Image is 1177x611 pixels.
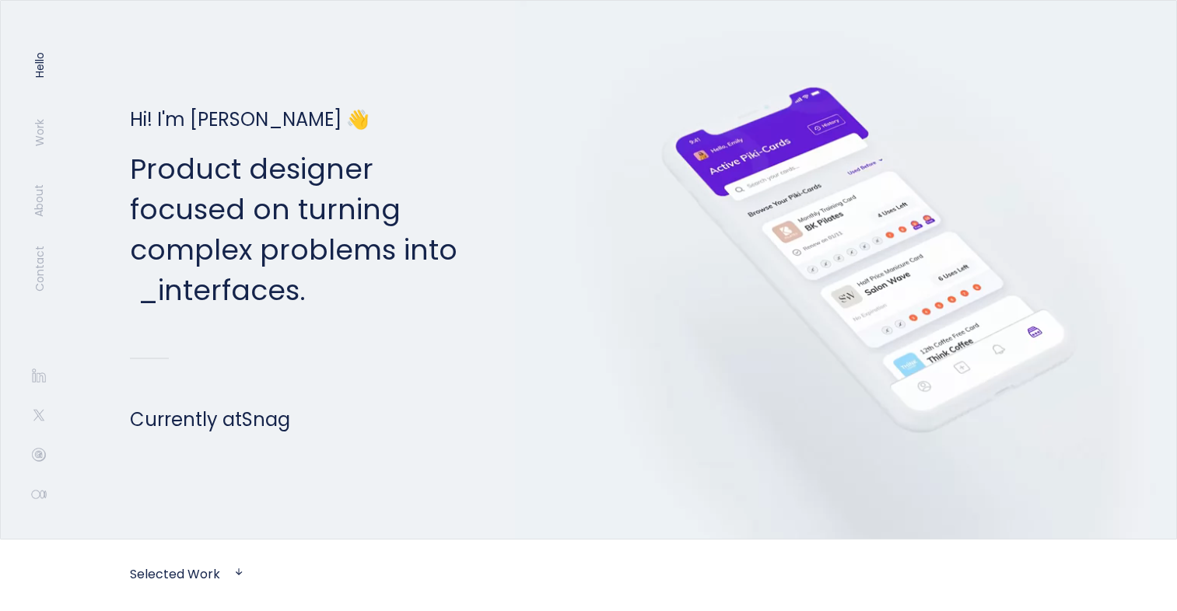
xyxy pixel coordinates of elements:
[31,246,47,292] a: Contact
[138,271,158,310] span: _
[130,149,457,311] p: Product designer focused on turning complex problems into interfaces.
[130,106,457,134] h1: Hi! I'm [PERSON_NAME] 👋
[31,51,47,77] a: Hello
[130,565,220,583] a: Selected Work
[31,119,47,146] a: Work
[130,406,457,434] h1: Currently at
[242,407,290,432] a: Snag
[31,184,47,217] a: About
